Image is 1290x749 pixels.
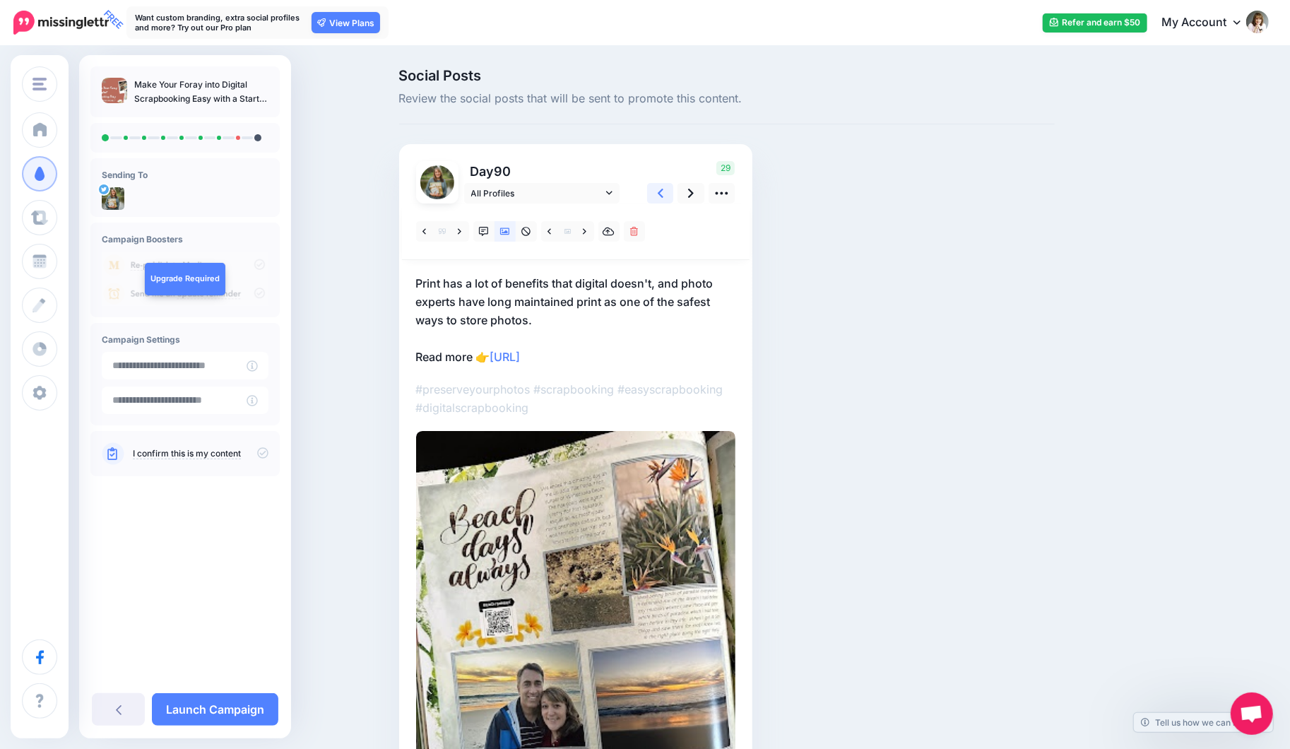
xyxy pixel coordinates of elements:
a: My Account [1147,6,1269,40]
h4: Campaign Boosters [102,234,268,244]
h4: Sending To [102,170,268,180]
p: Want custom branding, extra social profiles and more? Try out our Pro plan [135,13,304,33]
a: View Plans [312,12,380,33]
span: 90 [495,164,511,179]
div: Open chat [1231,692,1273,735]
img: campaign_review_boosters.png [102,252,268,306]
span: All Profiles [471,186,603,201]
a: All Profiles [464,183,620,204]
span: 29 [716,161,735,175]
img: menu.png [32,78,47,90]
span: Social Posts [399,69,1055,83]
a: I confirm this is my content [133,448,241,459]
p: Day [464,161,622,182]
p: Make Your Foray into Digital Scrapbooking Easy with a Starter Project [134,78,268,106]
p: #preserveyourphotos #scrapbooking #easyscrapbooking #digitalscrapbooking [416,380,735,417]
img: Missinglettr [13,11,109,35]
a: FREE [13,7,109,38]
h4: Campaign Settings [102,334,268,345]
img: -v8My3Gy-35484.jpg [102,187,124,210]
span: FREE [99,5,128,34]
span: Review the social posts that will be sent to promote this content. [399,90,1055,108]
p: Print has a lot of benefits that digital doesn't, and photo experts have long maintained print as... [416,274,735,366]
a: Upgrade Required [145,263,225,295]
img: -v8My3Gy-35484.jpg [420,165,454,199]
img: 8a1e889a23f570173dd8431c87bd31f8_thumb.jpg [102,78,127,103]
a: [URL] [490,350,521,364]
a: Refer and earn $50 [1043,13,1147,33]
a: Tell us how we can improve [1134,713,1273,732]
